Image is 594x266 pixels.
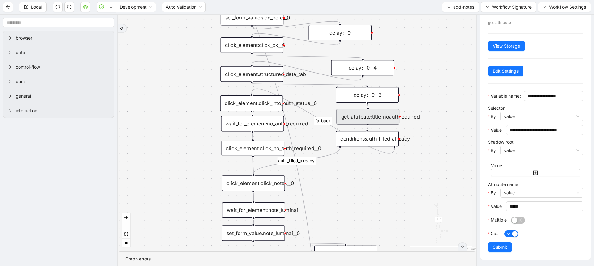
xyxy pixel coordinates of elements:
[491,162,580,169] div: Value
[336,87,399,103] div: delay:__0__3
[222,175,285,191] div: click_element:click_notes__0
[491,147,496,154] span: By
[221,116,284,131] div: wait_for_element:no_auth_required
[308,25,371,40] div: delay:__0
[3,74,114,89] div: dom
[16,78,109,85] span: dom
[331,60,394,75] div: delay:__0__4
[252,89,394,153] g: Edge from conditions:auth_filled_already to click_element:click_into_auth_status__0
[252,61,363,80] g: Edge from delay:__0__4 to click_element:structured_data_tab
[491,127,502,133] span: Value
[24,5,28,9] span: save
[8,80,12,83] span: right
[252,21,340,29] g: Edge from set_form_value:add_note__0 to delay:__0
[222,225,285,241] div: set_form_value:note_luminai__0
[488,20,511,25] span: get-attribute
[252,113,252,114] g: Edge from click_element:click_into_auth_status__0 to wait_for_element:no_auth_required
[83,4,88,9] span: cloud-server
[491,203,502,210] span: Value
[488,66,523,76] button: Edit Settings
[504,112,579,121] span: value
[491,93,519,99] span: Variable name
[6,4,11,9] span: arrow-left
[222,202,285,218] div: wait_for_element:note_luminai
[120,26,124,31] span: double-right
[549,4,586,11] span: Workflow Settings
[252,133,253,139] g: Edge from wait_for_element:no_auth_required to click_element:click_no_auth_required__0
[31,4,42,11] span: Local
[222,141,284,156] div: click_element:click_no_auth_required__0
[16,93,109,99] span: general
[543,5,547,9] span: down
[16,35,109,41] span: browser
[16,49,109,56] span: data
[492,4,532,11] span: Workflow Signature
[3,2,13,12] button: arrow-left
[67,4,72,9] span: redo
[122,239,130,247] button: toggle interactivity
[220,95,283,111] div: click_element:click_into_auth_status__0
[252,33,340,44] g: Edge from delay:__0 to click_element:click_ok__0
[120,2,152,12] span: Development
[491,169,580,176] button: plus-square
[491,230,500,237] span: Cast
[314,246,377,261] div: delay:__1
[221,10,283,25] div: set_form_value:add_note__0
[481,2,536,12] button: downWorkflow Signature
[99,4,104,9] span: play-circle
[55,4,60,9] span: undo
[8,36,12,40] span: right
[488,242,512,252] button: Submit
[488,139,514,145] label: Shadow root
[493,68,519,74] span: Edit Settings
[3,103,114,118] div: interaction
[336,131,399,146] div: conditions:auth_filled_already
[253,148,340,174] g: Edge from conditions:auth_filled_already to click_element:click_notes__0
[253,243,346,244] g: Edge from set_form_value:note_luminai__0 to delay:__1
[493,43,520,49] span: View Storage
[97,2,106,12] button: play-circle
[8,94,12,98] span: right
[533,170,538,175] span: plus-square
[252,83,367,85] g: Edge from click_element:structured_data_tab to delay:__0__3
[122,213,130,222] button: zoom in
[8,109,12,112] span: right
[491,113,496,120] span: By
[488,182,518,187] label: Attribute name
[3,89,114,103] div: general
[109,5,113,9] span: down
[3,60,114,74] div: control-flow
[367,104,368,107] g: Edge from delay:__0__3 to get_attribute:title_noauthrequired
[16,107,109,114] span: interaction
[337,109,399,124] div: get_attribute:title_noauthrequired
[16,64,109,70] span: control-flow
[486,5,489,9] span: down
[488,41,525,51] button: View Storage
[453,4,474,11] span: add-notes
[64,2,74,12] button: redo
[221,37,283,53] div: click_element:click_ok__0
[19,2,47,12] button: saveLocal
[8,51,12,54] span: right
[460,245,465,249] span: double-right
[8,65,12,69] span: right
[504,188,579,197] span: value
[538,2,591,12] button: downWorkflow Settings
[3,31,114,45] div: browser
[125,255,469,262] div: Graph errors
[220,66,283,82] div: click_element:structured_data_tab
